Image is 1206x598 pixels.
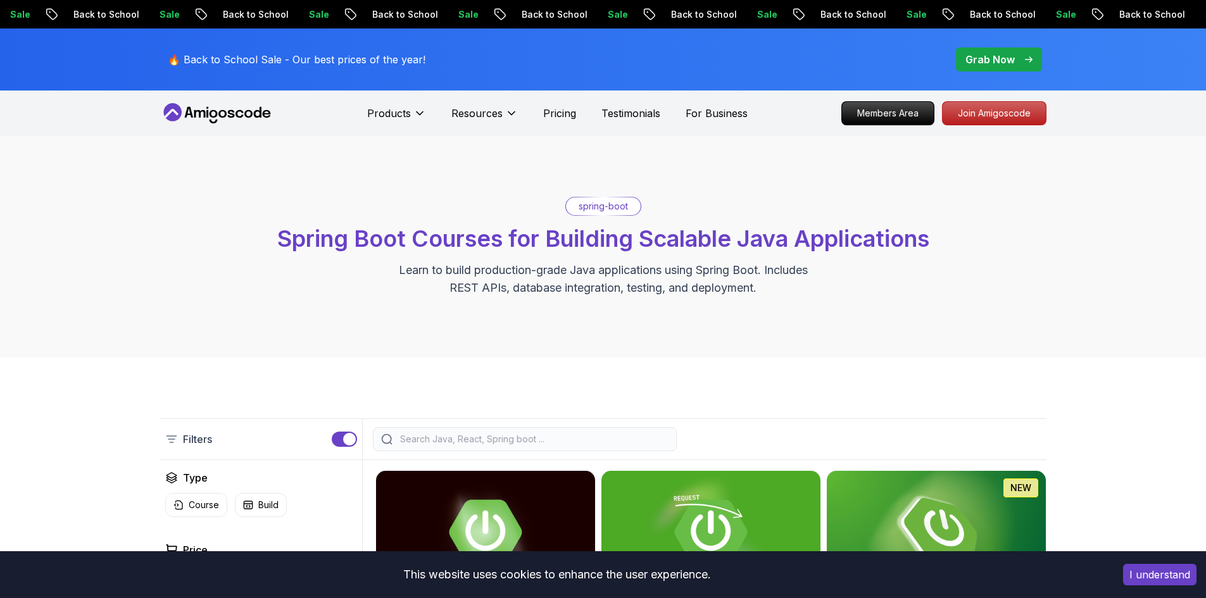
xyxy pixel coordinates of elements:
p: Products [367,106,411,121]
p: Course [189,499,219,511]
p: Back to School [63,8,149,21]
p: Join Amigoscode [943,102,1046,125]
a: Pricing [543,106,576,121]
input: Search Java, React, Spring boot ... [398,433,669,445]
button: Accept cookies [1123,564,1197,585]
p: Back to School [810,8,896,21]
p: Back to School [1109,8,1195,21]
p: Back to School [512,8,598,21]
span: Spring Boot Courses for Building Scalable Java Applications [277,225,929,252]
p: Sale [598,8,638,21]
p: Back to School [213,8,299,21]
button: Products [367,106,426,131]
a: Testimonials [601,106,660,121]
p: Build [258,499,279,511]
p: Grab Now [965,52,1015,67]
button: Resources [451,106,518,131]
a: Members Area [841,101,934,125]
p: Back to School [661,8,747,21]
img: Building APIs with Spring Boot card [601,471,820,594]
p: Back to School [960,8,1046,21]
button: Build [235,493,287,517]
p: Sale [149,8,190,21]
p: Resources [451,106,503,121]
p: Sale [299,8,339,21]
p: Members Area [842,102,934,125]
p: Learn to build production-grade Java applications using Spring Boot. Includes REST APIs, database... [391,261,816,297]
a: For Business [686,106,748,121]
p: Sale [896,8,937,21]
a: Join Amigoscode [942,101,1046,125]
img: Spring Boot for Beginners card [827,471,1046,594]
p: 🔥 Back to School Sale - Our best prices of the year! [168,52,425,67]
button: Course [165,493,227,517]
p: Sale [1046,8,1086,21]
p: Filters [183,432,212,447]
div: This website uses cookies to enhance the user experience. [9,561,1104,589]
p: Sale [747,8,788,21]
h2: Price [183,542,208,558]
p: NEW [1010,482,1031,494]
p: Sale [448,8,489,21]
h2: Type [183,470,208,485]
p: spring-boot [579,200,628,213]
img: Advanced Spring Boot card [376,471,595,594]
p: Back to School [362,8,448,21]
